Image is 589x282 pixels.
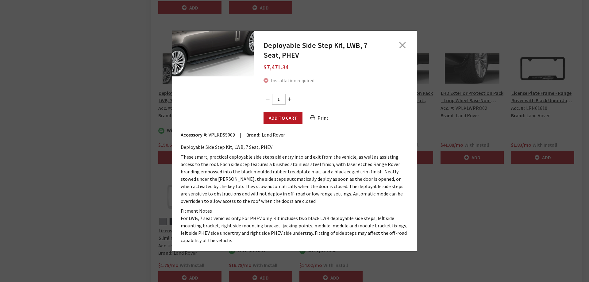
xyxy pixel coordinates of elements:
[264,41,382,60] h2: Deployable Side Step Kit, LWB, 7 Seat, PHEV
[172,30,254,76] img: Image for Deployable Side Step Kit, LWB, 7 Seat, PHEV
[209,132,235,138] span: VPLKDSS009
[246,131,260,138] label: Brand:
[181,214,408,244] div: For LWB, 7 seat vehicles only. For PHEV only. Kit includes two black LWB deployable side steps, l...
[181,131,207,138] label: Accessory #:
[181,207,212,214] label: Fitment Notes
[181,153,408,205] div: These smart, practical deployable side steps aid entry into and exit from the vehicle, as well as...
[305,112,334,124] button: Print
[271,77,314,83] span: Installation required
[181,143,408,151] div: Deployable Side Step Kit, LWB, 7 Seat, PHEV
[398,41,407,50] button: Close
[264,60,407,74] div: $7,471.34
[264,112,302,124] button: Add to cart
[240,132,241,138] span: |
[262,132,285,138] span: Land Rover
